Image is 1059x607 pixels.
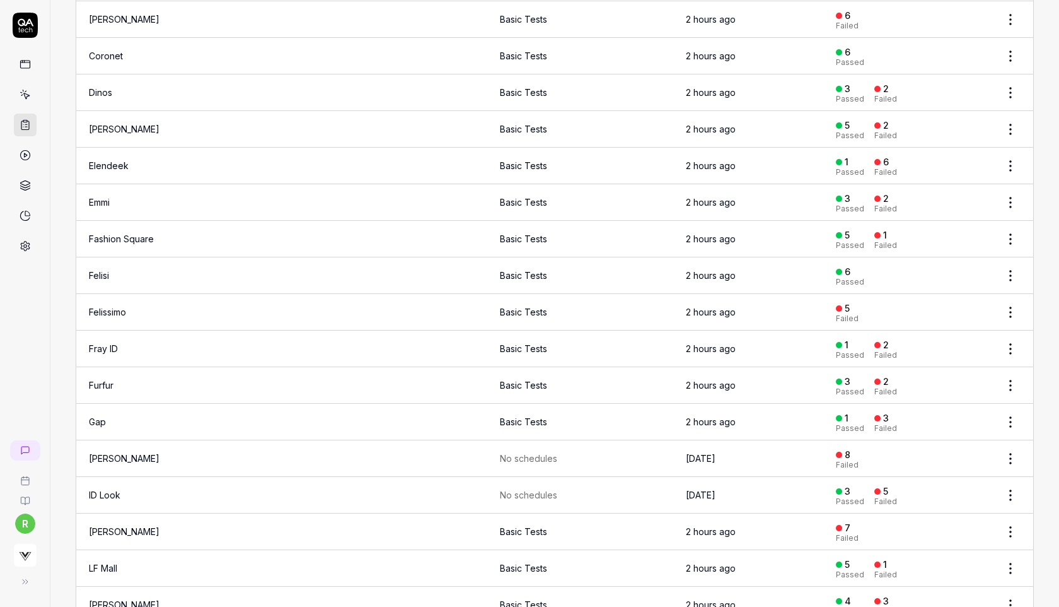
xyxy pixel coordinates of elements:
[89,526,159,537] a: [PERSON_NAME]
[836,315,859,322] div: Failed
[883,486,888,497] div: 5
[686,380,736,391] time: 2 hours ago
[5,486,45,506] a: Documentation
[874,132,897,139] div: Failed
[845,47,850,58] div: 6
[845,596,851,607] div: 4
[686,87,736,98] time: 2 hours ago
[845,193,850,204] div: 3
[89,160,129,171] a: Elendeek
[686,233,736,244] time: 2 hours ago
[836,168,864,176] div: Passed
[686,416,736,427] time: 2 hours ago
[500,415,547,428] div: Basic Tests
[89,416,106,427] a: Gap
[845,120,850,131] div: 5
[500,13,547,26] div: Basic Tests
[89,270,109,281] a: Felisi
[836,351,864,359] div: Passed
[89,490,120,500] a: ID Look
[686,14,736,25] time: 2 hours ago
[836,278,864,286] div: Passed
[89,343,118,354] a: Fray ID
[845,156,848,168] div: 1
[874,168,897,176] div: Failed
[5,534,45,569] button: Virtusize Logo
[874,498,897,505] div: Failed
[500,452,557,465] span: No schedules
[686,453,715,464] time: [DATE]
[89,124,159,134] a: [PERSON_NAME]
[836,461,859,469] div: Failed
[874,571,897,579] div: Failed
[845,303,850,314] div: 5
[500,488,557,502] span: No schedules
[845,266,850,278] div: 6
[845,413,848,424] div: 1
[686,563,736,574] time: 2 hours ago
[500,86,547,99] div: Basic Tests
[89,380,113,391] a: Furfur
[500,49,547,62] div: Basic Tests
[883,156,889,168] div: 6
[89,453,159,464] a: [PERSON_NAME]
[883,339,889,351] div: 2
[836,571,864,579] div: Passed
[500,159,547,172] div: Basic Tests
[686,343,736,354] time: 2 hours ago
[89,87,112,98] a: Dinos
[874,205,897,213] div: Failed
[500,232,547,245] div: Basic Tests
[89,563,117,574] a: LF Mall
[836,534,859,542] div: Failed
[836,388,864,396] div: Passed
[686,197,736,208] time: 2 hours ago
[836,425,864,432] div: Passed
[845,10,850,21] div: 6
[883,376,889,387] div: 2
[883,230,887,241] div: 1
[15,514,35,534] button: r
[836,95,864,103] div: Passed
[883,559,887,570] div: 1
[14,544,37,567] img: Virtusize Logo
[5,466,45,486] a: Book a call with us
[845,230,850,241] div: 5
[686,526,736,537] time: 2 hours ago
[500,305,547,319] div: Basic Tests
[874,351,897,359] div: Failed
[845,339,848,351] div: 1
[89,14,159,25] a: [PERSON_NAME]
[836,205,864,213] div: Passed
[686,307,736,317] time: 2 hours ago
[845,449,850,461] div: 8
[686,160,736,171] time: 2 hours ago
[845,486,850,497] div: 3
[500,525,547,538] div: Basic Tests
[686,270,736,281] time: 2 hours ago
[845,559,850,570] div: 5
[89,233,154,244] a: Fashion Square
[89,197,110,208] a: Emmi
[874,425,897,432] div: Failed
[874,242,897,249] div: Failed
[500,342,547,355] div: Basic Tests
[874,388,897,396] div: Failed
[836,59,864,66] div: Passed
[89,50,123,61] a: Coronet
[845,522,850,534] div: 7
[883,413,889,424] div: 3
[500,122,547,136] div: Basic Tests
[89,307,126,317] a: Felissimo
[836,242,864,249] div: Passed
[10,440,40,461] a: New conversation
[874,95,897,103] div: Failed
[686,50,736,61] time: 2 hours ago
[883,83,889,95] div: 2
[500,269,547,282] div: Basic Tests
[883,193,889,204] div: 2
[883,120,889,131] div: 2
[836,132,864,139] div: Passed
[836,498,864,505] div: Passed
